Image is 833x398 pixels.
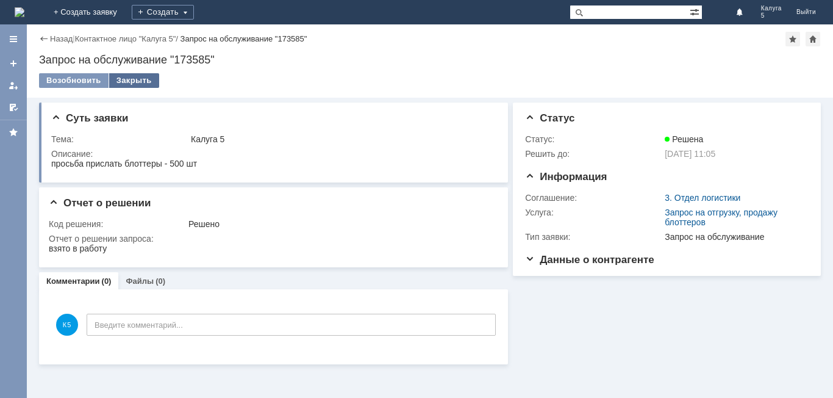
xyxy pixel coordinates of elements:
[75,34,176,43] a: Контактное лицо "Калуга 5"
[15,7,24,17] a: Перейти на домашнюю страницу
[102,277,112,286] div: (0)
[761,5,782,12] span: Калуга
[49,197,151,209] span: Отчет о решении
[191,134,492,144] div: Калуга 5
[806,32,820,46] div: Сделать домашней страницей
[525,112,574,124] span: Статус
[525,134,662,144] div: Статус:
[525,149,662,159] div: Решить до:
[51,134,188,144] div: Тема:
[525,171,607,183] span: Информация
[126,277,154,286] a: Файлы
[665,232,803,242] div: Запрос на обслуживание
[49,219,186,229] div: Код решения:
[665,208,778,227] a: Запрос на отгрузку, продажу блоттеров
[4,54,23,73] a: Создать заявку
[156,277,165,286] div: (0)
[761,12,782,20] span: 5
[50,34,73,43] a: Назад
[665,149,715,159] span: [DATE] 11:05
[525,232,662,242] div: Тип заявки:
[56,314,78,336] span: К5
[525,193,662,203] div: Соглашение:
[525,208,662,217] div: Услуга:
[132,5,194,20] div: Создать
[665,193,740,203] a: 3. Отдел логистики
[785,32,800,46] div: Добавить в избранное
[75,34,181,43] div: /
[51,149,494,159] div: Описание:
[4,98,23,117] a: Мои согласования
[4,76,23,95] a: Мои заявки
[49,234,494,244] div: Отчет о решении запроса:
[181,34,307,43] div: Запрос на обслуживание "173585"
[73,34,74,43] div: |
[46,277,100,286] a: Комментарии
[525,254,654,266] span: Данные о контрагенте
[665,134,703,144] span: Решена
[39,54,821,66] div: Запрос на обслуживание "173585"
[690,5,702,17] span: Расширенный поиск
[15,7,24,17] img: logo
[51,112,128,124] span: Суть заявки
[188,219,492,229] div: Решено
